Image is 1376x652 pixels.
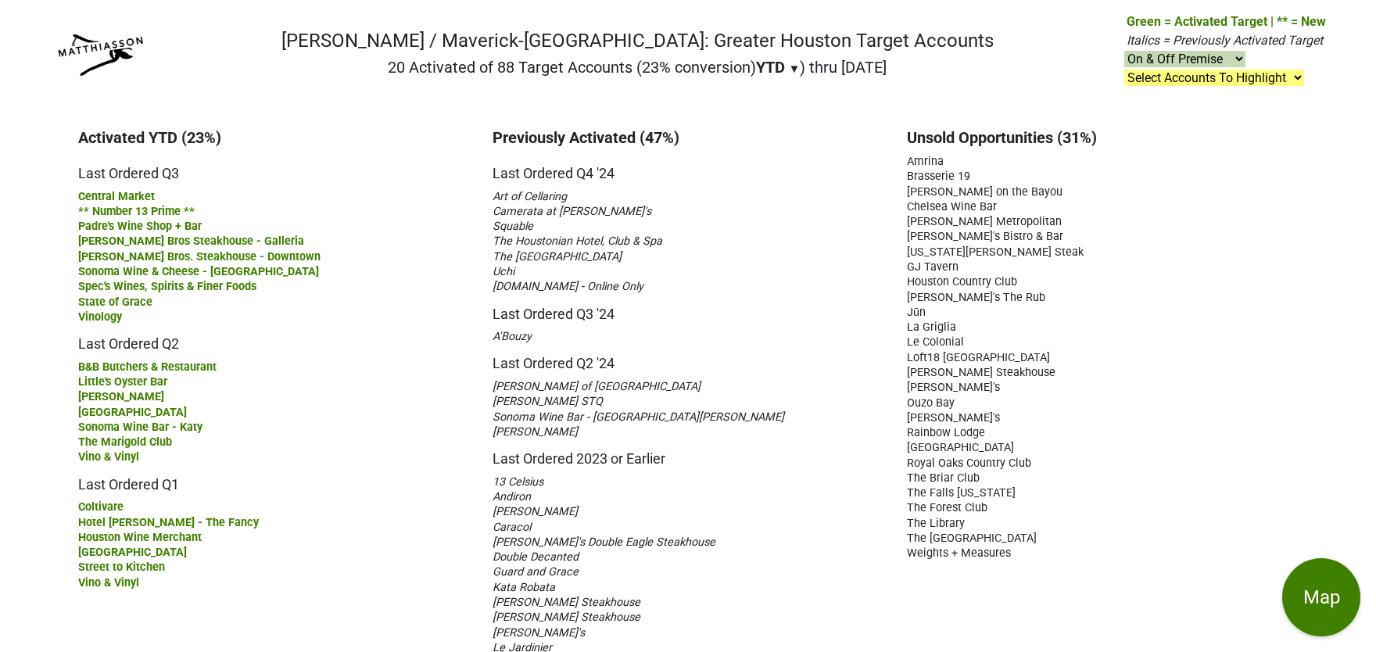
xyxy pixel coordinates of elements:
span: Vino & Vinyl [78,450,139,464]
span: Hotel [PERSON_NAME] - The Fancy [78,516,259,529]
span: [GEOGRAPHIC_DATA] [907,441,1014,454]
h1: [PERSON_NAME] / Maverick-[GEOGRAPHIC_DATA]: Greater Houston Target Accounts [281,30,994,52]
span: The [GEOGRAPHIC_DATA] [907,532,1037,545]
span: [PERSON_NAME]'s Bistro & Bar [907,230,1063,243]
span: [PERSON_NAME] Metropolitan [907,215,1062,228]
span: Sonoma Wine & Cheese - [GEOGRAPHIC_DATA] [78,265,319,278]
h5: Last Ordered Q2 [78,324,469,353]
span: Green = Activated Target | ** = New [1127,14,1326,29]
span: YTD [756,58,785,77]
span: Street to Kitchen [78,561,165,574]
button: Map [1282,558,1360,636]
span: Jūn [907,306,926,319]
span: The Falls [US_STATE] [907,486,1016,500]
span: Double Decanted [493,550,579,564]
span: Little's Oyster Bar [78,375,167,389]
span: Spec's Wines, Spirits & Finer Foods [78,280,256,293]
span: Uchi [493,265,514,278]
span: Rainbow Lodge [907,426,985,439]
span: B&B Butchers & Restaurant [78,360,217,374]
span: Sonoma Wine Bar - [GEOGRAPHIC_DATA][PERSON_NAME] [493,410,784,424]
span: A'Bouzy [493,330,532,343]
span: 13 Celsius [493,475,543,489]
h2: 20 Activated of 88 Target Accounts (23% conversion) ) thru [DATE] [281,58,994,77]
span: Camerata at [PERSON_NAME]'s [493,205,651,218]
span: [GEOGRAPHIC_DATA] [78,546,187,559]
img: Matthiasson [50,31,148,81]
span: [PERSON_NAME]'s [907,381,1000,394]
span: [PERSON_NAME] Bros. Steakhouse - Downtown [78,250,321,263]
h5: Last Ordered 2023 or Earlier [493,439,883,468]
h5: Last Ordered Q3 '24 [493,294,883,323]
span: Central Market [78,190,155,203]
span: Ouzo Bay [907,396,955,410]
span: Kata Robata [493,581,555,594]
span: [PERSON_NAME] STQ [493,395,603,408]
h3: Previously Activated (47%) [493,128,883,147]
span: Chelsea Wine Bar [907,200,997,213]
span: The Library [907,517,965,530]
span: The Houstonian Hotel, Club & Spa [493,235,662,248]
span: Caracol [493,521,531,534]
span: Guard and Grace [493,565,579,579]
h3: Unsold Opportunities (31%) [907,128,1298,147]
span: State of Grace [78,296,152,309]
span: [PERSON_NAME] [78,390,164,403]
span: Art of Cellaring [493,190,567,203]
span: Amrina [907,155,944,168]
span: [PERSON_NAME] Steakhouse [493,596,640,609]
span: [PERSON_NAME] on the Bayou [907,185,1062,199]
span: [PERSON_NAME]'s [907,411,1000,425]
h5: Last Ordered Q3 [78,153,469,182]
span: Vino & Vinyl [78,576,139,589]
span: Coltivare [78,500,124,514]
span: Houston Country Club [907,275,1017,288]
span: The [GEOGRAPHIC_DATA] [493,250,622,263]
span: Andiron [493,490,531,503]
span: Sonoma Wine Bar - Katy [78,421,202,434]
span: [PERSON_NAME] [493,425,578,439]
span: [PERSON_NAME] Bros Steakhouse - Galleria [78,235,304,248]
span: Italics = Previously Activated Target [1127,33,1323,48]
span: The Marigold Club [78,435,172,449]
span: [GEOGRAPHIC_DATA] [78,406,187,419]
span: Vinology [78,310,122,324]
span: Weights + Measures [907,546,1011,560]
h5: Last Ordered Q1 [78,464,469,493]
span: Loft18 [GEOGRAPHIC_DATA] [907,351,1050,364]
span: Le Colonial [907,335,964,349]
span: The Briar Club [907,471,980,485]
span: Padre's Wine Shop + Bar [78,220,202,233]
span: [PERSON_NAME] of [GEOGRAPHIC_DATA] [493,380,701,393]
span: Houston Wine Merchant [78,531,202,544]
span: [DOMAIN_NAME] - Online Only [493,280,643,293]
span: Squable [493,220,533,233]
h5: Last Ordered Q2 '24 [493,343,883,372]
span: [PERSON_NAME] [493,505,578,518]
span: The Forest Club [907,501,987,514]
h5: Last Ordered Q4 '24 [493,153,883,182]
h3: Activated YTD (23%) [78,128,469,147]
span: [PERSON_NAME]'s [493,626,585,639]
span: ** Number 13 Prime ** [78,205,195,218]
span: Brasserie 19 [907,170,970,183]
span: [PERSON_NAME]'s Double Eagle Steakhouse [493,536,715,549]
span: [US_STATE][PERSON_NAME] Steak [907,245,1084,259]
span: [PERSON_NAME] Steakhouse [493,611,640,624]
span: GJ Tavern [907,260,959,274]
span: ▼ [789,62,801,76]
span: [PERSON_NAME] Steakhouse [907,366,1055,379]
span: [PERSON_NAME]'s The Rub [907,291,1045,304]
span: La Griglia [907,321,956,334]
span: Royal Oaks Country Club [907,457,1031,470]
